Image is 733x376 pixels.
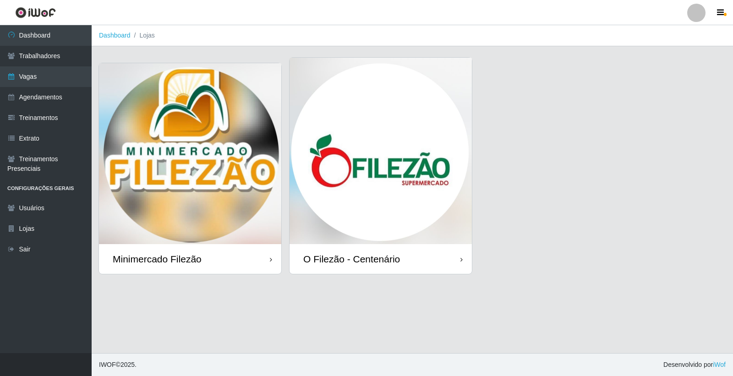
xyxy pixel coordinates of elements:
[663,360,726,370] span: Desenvolvido por
[113,253,202,265] div: Minimercado Filezão
[131,31,155,40] li: Lojas
[713,361,726,368] a: iWof
[99,361,116,368] span: IWOF
[99,32,131,39] a: Dashboard
[290,58,472,244] img: cardImg
[99,63,281,244] img: cardImg
[99,63,281,274] a: Minimercado Filezão
[290,58,472,274] a: O Filezão - Centenário
[15,7,56,18] img: CoreUI Logo
[99,360,137,370] span: © 2025 .
[303,253,400,265] div: O Filezão - Centenário
[92,25,733,46] nav: breadcrumb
